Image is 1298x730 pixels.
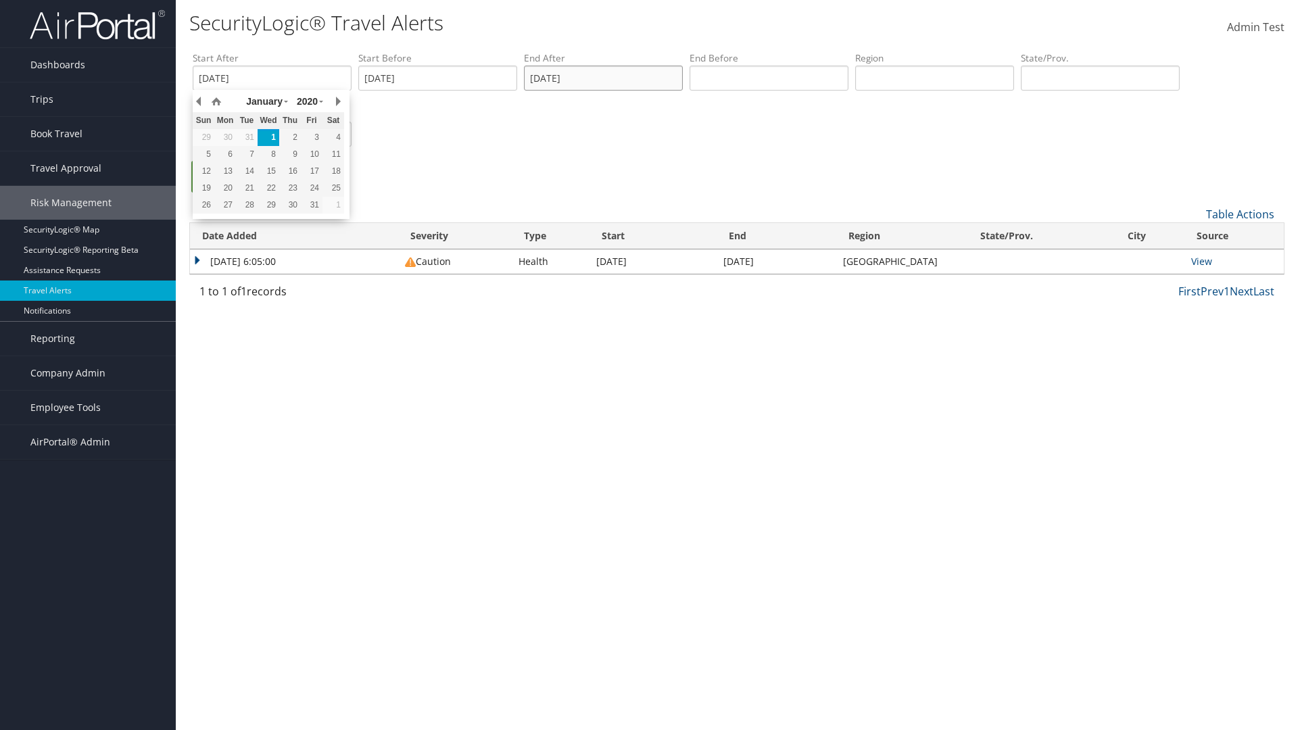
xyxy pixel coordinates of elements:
label: State/Prov. [1021,51,1180,65]
th: Date Added: activate to sort column ascending [190,223,398,249]
img: alert-flat-solid-caution.png [405,257,416,268]
div: 29 [258,199,279,211]
label: Start Before [358,51,517,65]
div: 1 [258,131,279,143]
div: 6 [214,148,236,160]
div: 15 [258,165,279,177]
a: View [1191,255,1212,268]
div: 20 [214,182,236,194]
div: 29 [193,131,214,143]
label: Region [855,51,1014,65]
span: 1 [241,284,247,299]
span: Travel Approval [30,151,101,185]
th: Sat [322,112,344,129]
th: Source: activate to sort column ascending [1184,223,1284,249]
label: End Before [690,51,848,65]
a: Table Actions [1206,207,1274,222]
div: 25 [322,182,344,194]
div: 19 [193,182,214,194]
img: airportal-logo.png [30,9,165,41]
div: 23 [279,182,301,194]
td: [DATE] [717,249,836,274]
span: Admin Test [1227,20,1284,34]
div: 12 [193,165,214,177]
th: Tue [236,112,258,129]
div: 31 [236,131,258,143]
span: Trips [30,82,53,116]
th: State/Prov.: activate to sort column ascending [968,223,1115,249]
th: Wed [258,112,279,129]
td: [DATE] [590,249,717,274]
span: AirPortal® Admin [30,425,110,459]
div: 7 [236,148,258,160]
th: Severity: activate to sort column ascending [398,223,512,249]
div: 22 [258,182,279,194]
div: 4 [322,131,344,143]
label: Start After [193,51,352,65]
div: 30 [279,199,301,211]
th: City: activate to sort column ascending [1115,223,1184,249]
div: 16 [279,165,301,177]
div: 27 [214,199,236,211]
div: 3 [301,131,322,143]
a: First [1178,284,1201,299]
div: 31 [301,199,322,211]
div: 10 [301,148,322,160]
th: Mon [214,112,236,129]
td: [DATE] 6:05:00 [190,249,398,274]
div: 2 [279,131,301,143]
div: 14 [236,165,258,177]
div: 11 [322,148,344,160]
th: Start: activate to sort column ascending [590,223,717,249]
a: Search [191,161,256,193]
th: Fri [301,112,322,129]
th: End: activate to sort column ascending [717,223,836,249]
a: 1 [1224,284,1230,299]
h1: SecurityLogic® Travel Alerts [189,9,919,37]
div: 30 [214,131,236,143]
th: Type: activate to sort column ascending [512,223,590,249]
th: Sun [193,112,214,129]
div: 1 to 1 of records [199,283,453,306]
a: Prev [1201,284,1224,299]
span: Dashboards [30,48,85,82]
div: 8 [258,148,279,160]
td: [GEOGRAPHIC_DATA] [836,249,967,274]
span: 2020 [297,96,318,107]
a: Admin Test [1227,7,1284,49]
div: 18 [322,165,344,177]
div: 5 [193,148,214,160]
label: End After [524,51,683,65]
th: Region: activate to sort column ascending [836,223,967,249]
a: Last [1253,284,1274,299]
div: 24 [301,182,322,194]
a: Next [1230,284,1253,299]
span: January [246,96,283,107]
td: Caution [398,249,512,274]
span: Employee Tools [30,391,101,424]
div: 13 [214,165,236,177]
td: Health [512,249,590,274]
span: Reporting [30,322,75,356]
div: 17 [301,165,322,177]
span: Risk Management [30,186,112,220]
div: 28 [236,199,258,211]
th: Thu [279,112,301,129]
div: 1 [322,199,344,211]
div: 9 [279,148,301,160]
div: 21 [236,182,258,194]
span: Company Admin [30,356,105,390]
span: Book Travel [30,117,82,151]
div: 26 [193,199,214,211]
